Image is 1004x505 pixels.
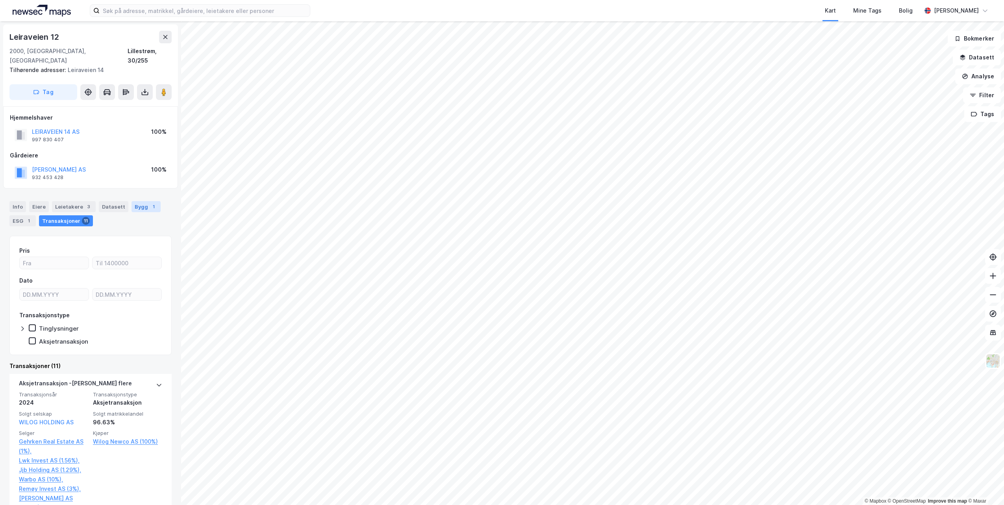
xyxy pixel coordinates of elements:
[93,398,162,407] div: Aksjetransaksjon
[32,174,63,181] div: 932 453 428
[19,411,88,417] span: Solgt selskap
[985,353,1000,368] img: Z
[853,6,882,15] div: Mine Tags
[82,217,90,225] div: 11
[52,201,96,212] div: Leietakere
[32,137,64,143] div: 997 830 407
[948,31,1001,46] button: Bokmerker
[19,456,88,465] a: Lwk Invest AS (1.56%),
[19,437,88,456] a: Gehrken Real Estate AS (1%),
[888,498,926,504] a: OpenStreetMap
[19,484,88,494] a: Remøy Invest AS (3%),
[9,84,77,100] button: Tag
[964,106,1001,122] button: Tags
[19,276,33,285] div: Dato
[100,5,310,17] input: Søk på adresse, matrikkel, gårdeiere, leietakere eller personer
[93,437,162,446] a: Wilog Newco AS (100%)
[19,311,70,320] div: Transaksjonstype
[93,411,162,417] span: Solgt matrikkelandel
[19,379,132,391] div: Aksjetransaksjon - [PERSON_NAME] flere
[965,467,1004,505] div: Kontrollprogram for chat
[928,498,967,504] a: Improve this map
[150,203,157,211] div: 1
[953,50,1001,65] button: Datasett
[963,87,1001,103] button: Filter
[19,419,74,425] a: WILOG HOLDING AS
[93,289,161,300] input: DD.MM.YYYY
[132,201,161,212] div: Bygg
[99,201,128,212] div: Datasett
[899,6,913,15] div: Bolig
[9,46,128,65] div: 2000, [GEOGRAPHIC_DATA], [GEOGRAPHIC_DATA]
[825,6,836,15] div: Kart
[19,430,88,437] span: Selger
[151,127,167,137] div: 100%
[955,68,1001,84] button: Analyse
[20,257,89,269] input: Fra
[9,65,165,75] div: Leiraveien 14
[9,201,26,212] div: Info
[9,215,36,226] div: ESG
[93,430,162,437] span: Kjøper
[29,201,49,212] div: Eiere
[151,165,167,174] div: 100%
[93,257,161,269] input: Til 1400000
[13,5,71,17] img: logo.a4113a55bc3d86da70a041830d287a7e.svg
[10,151,171,160] div: Gårdeiere
[39,338,88,345] div: Aksjetransaksjon
[19,391,88,398] span: Transaksjonsår
[39,215,93,226] div: Transaksjoner
[19,398,88,407] div: 2024
[128,46,172,65] div: Lillestrøm, 30/255
[9,31,60,43] div: Leiraveien 12
[93,391,162,398] span: Transaksjonstype
[9,67,68,73] span: Tilhørende adresser:
[39,325,79,332] div: Tinglysninger
[19,246,30,255] div: Pris
[934,6,979,15] div: [PERSON_NAME]
[93,418,162,427] div: 96.63%
[965,467,1004,505] iframe: Chat Widget
[25,217,33,225] div: 1
[19,475,88,484] a: Warbo AS (10%),
[865,498,886,504] a: Mapbox
[10,113,171,122] div: Hjemmelshaver
[85,203,93,211] div: 3
[19,465,88,475] a: Jjb Holding AS (1.29%),
[20,289,89,300] input: DD.MM.YYYY
[9,361,172,371] div: Transaksjoner (11)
